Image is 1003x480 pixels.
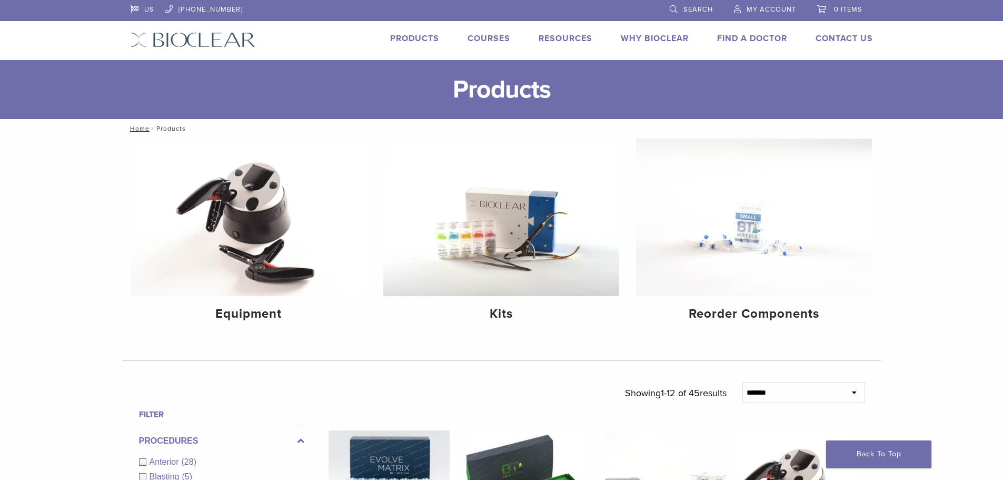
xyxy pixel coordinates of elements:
[468,33,510,44] a: Courses
[816,33,873,44] a: Contact Us
[683,5,713,14] span: Search
[131,139,367,296] img: Equipment
[717,33,787,44] a: Find A Doctor
[140,305,359,324] h4: Equipment
[150,126,156,131] span: /
[392,305,611,324] h4: Kits
[834,5,862,14] span: 0 items
[383,139,619,330] a: Kits
[390,33,439,44] a: Products
[383,139,619,296] img: Kits
[644,305,863,324] h4: Reorder Components
[131,32,255,47] img: Bioclear
[123,119,881,138] nav: Products
[139,435,304,447] label: Procedures
[826,440,931,468] a: Back To Top
[625,382,727,404] p: Showing results
[661,387,700,399] span: 1-12 of 45
[636,139,872,296] img: Reorder Components
[150,457,182,466] span: Anterior
[182,457,196,466] span: (28)
[131,139,367,330] a: Equipment
[127,125,150,132] a: Home
[747,5,796,14] span: My Account
[539,33,592,44] a: Resources
[636,139,872,330] a: Reorder Components
[621,33,689,44] a: Why Bioclear
[139,408,304,421] h4: Filter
